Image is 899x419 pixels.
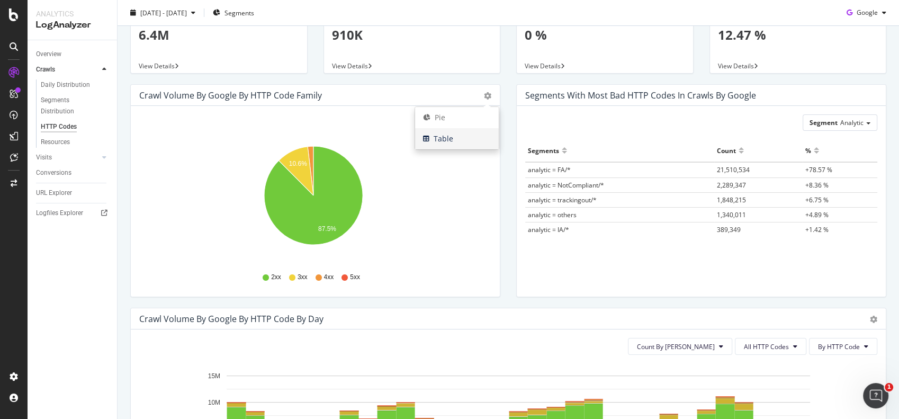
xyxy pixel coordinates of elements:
[810,118,838,127] span: Segment
[41,95,100,117] div: Segments Distribution
[36,152,52,163] div: Visits
[525,90,756,101] div: Segments with most bad HTTP codes in Crawls by google
[528,142,559,159] div: Segments
[36,64,55,75] div: Crawls
[36,19,109,31] div: LogAnalyzer
[140,8,187,17] span: [DATE] - [DATE]
[717,181,746,190] span: 2,289,347
[717,142,736,159] div: Count
[41,121,77,132] div: HTTP Codes
[209,4,258,21] button: Segments
[36,49,61,60] div: Overview
[528,225,569,234] span: analytic = IA/*
[805,210,829,219] span: +4.89 %
[139,140,487,263] svg: A chart.
[525,26,685,44] p: 0 %
[863,383,888,408] iframe: Intercom live chat
[208,399,220,406] text: 10M
[628,338,732,355] button: Count By [PERSON_NAME]
[415,106,499,150] ul: gear
[36,188,72,199] div: URL Explorer
[885,383,893,391] span: 1
[350,273,360,282] span: 5xx
[36,49,110,60] a: Overview
[842,4,891,21] button: Google
[224,8,254,17] span: Segments
[271,273,281,282] span: 2xx
[744,342,789,351] span: All HTTP Codes
[809,338,877,355] button: By HTTP Code
[208,372,220,380] text: 15M
[805,225,829,234] span: +1.42 %
[840,118,864,127] span: Analytic
[41,137,110,148] a: Resources
[528,165,571,174] span: analytic = FA/*
[718,26,878,44] p: 12.47 %
[36,208,110,219] a: Logfiles Explorer
[718,61,754,70] span: View Details
[484,92,491,100] div: gear
[318,225,336,233] text: 87.5%
[332,26,492,44] p: 910K
[528,210,577,219] span: analytic = others
[415,131,499,147] span: Table
[139,26,299,44] p: 6.4M
[717,165,750,174] span: 21,510,534
[415,110,499,126] span: Pie
[36,167,110,179] a: Conversions
[857,8,878,17] span: Google
[126,4,200,21] button: [DATE] - [DATE]
[332,61,368,70] span: View Details
[717,225,741,234] span: 389,349
[805,142,811,159] div: %
[36,152,99,163] a: Visits
[717,195,746,204] span: 1,848,215
[41,137,70,148] div: Resources
[525,61,561,70] span: View Details
[637,342,715,351] span: Count By Day
[36,8,109,19] div: Analytics
[36,188,110,199] a: URL Explorer
[36,208,83,219] div: Logfiles Explorer
[717,210,746,219] span: 1,340,011
[805,181,829,190] span: +8.36 %
[805,165,832,174] span: +78.57 %
[528,181,604,190] span: analytic = NotCompliant/*
[818,342,860,351] span: By HTTP Code
[41,121,110,132] a: HTTP Codes
[805,195,829,204] span: +6.75 %
[41,95,110,117] a: Segments Distribution
[528,195,597,204] span: analytic = trackingout/*
[870,316,877,323] div: gear
[41,79,90,91] div: Daily Distribution
[735,338,806,355] button: All HTTP Codes
[324,273,334,282] span: 4xx
[139,90,322,101] div: Crawl Volume by google by HTTP Code Family
[36,64,99,75] a: Crawls
[41,79,110,91] a: Daily Distribution
[298,273,308,282] span: 3xx
[139,61,175,70] span: View Details
[139,314,323,324] div: Crawl Volume by google by HTTP Code by Day
[36,167,71,179] div: Conversions
[289,160,307,167] text: 10.6%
